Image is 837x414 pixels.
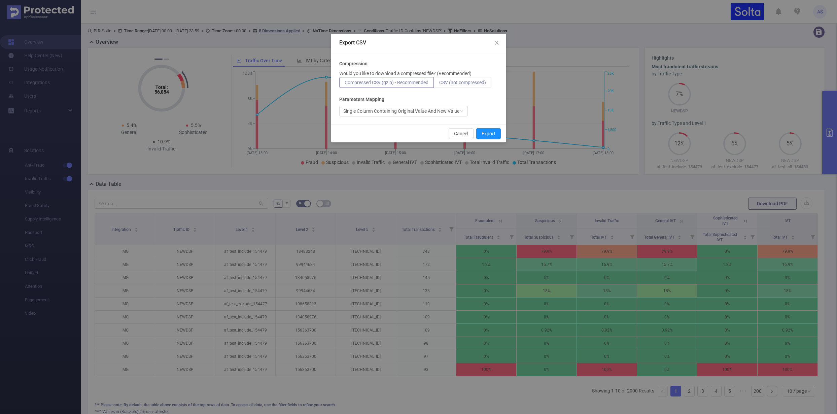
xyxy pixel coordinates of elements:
i: icon: close [494,40,499,45]
i: icon: down [460,109,464,114]
button: Cancel [449,128,474,139]
span: CSV (not compressed) [439,80,486,85]
b: Compression [339,60,368,67]
button: Close [487,34,506,53]
p: Would you like to download a compressed file? (Recommended) [339,70,472,77]
span: Compressed CSV (gzip) - Recommended [345,80,428,85]
b: Parameters Mapping [339,96,384,103]
div: Export CSV [339,39,498,46]
button: Export [476,128,501,139]
div: Single Column Containing Original Value And New Value [343,106,459,116]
